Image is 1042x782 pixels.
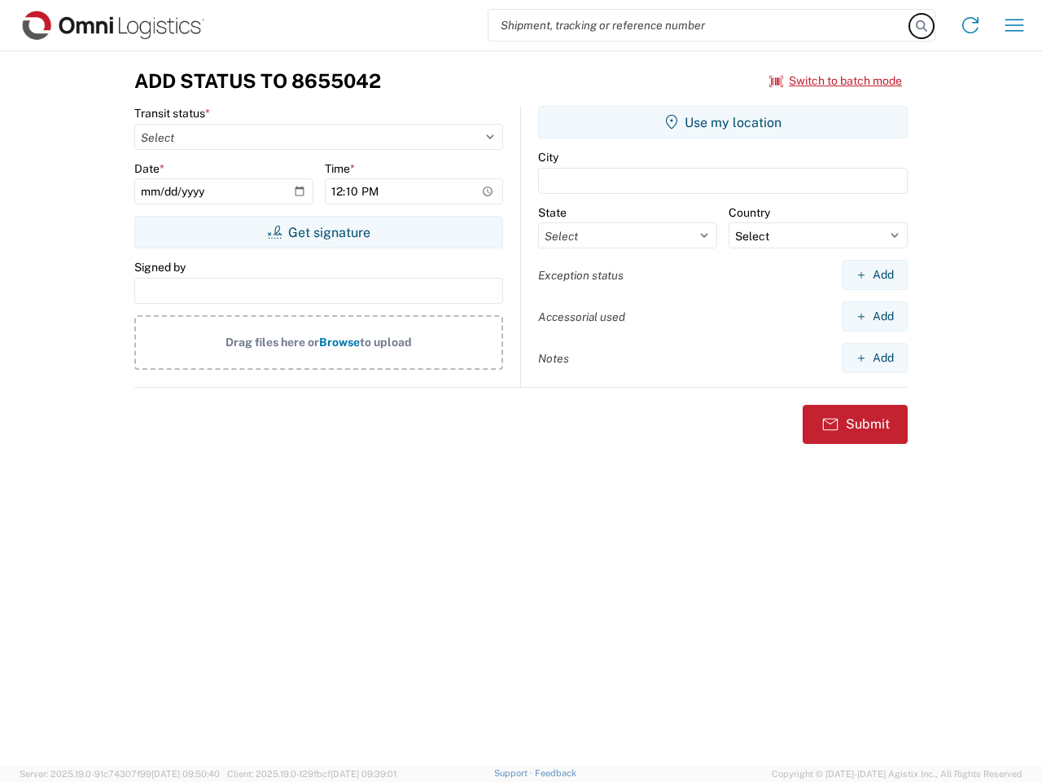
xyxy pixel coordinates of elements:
[538,310,625,324] label: Accessorial used
[227,769,396,779] span: Client: 2025.19.0-129fbcf
[842,343,908,373] button: Add
[538,268,624,283] label: Exception status
[538,205,567,220] label: State
[20,769,220,779] span: Server: 2025.19.0-91c74307f99
[494,768,535,778] a: Support
[225,336,319,349] span: Drag files here or
[134,216,503,248] button: Get signature
[360,336,412,349] span: to upload
[538,150,558,165] label: City
[151,769,220,779] span: [DATE] 09:50:40
[772,767,1022,781] span: Copyright © [DATE]-[DATE] Agistix Inc., All Rights Reserved
[134,106,210,121] label: Transit status
[325,161,355,176] label: Time
[729,205,770,220] label: Country
[538,351,569,366] label: Notes
[134,161,164,176] label: Date
[769,68,902,94] button: Switch to batch mode
[134,260,186,275] label: Signed by
[538,106,908,138] button: Use my location
[488,10,910,41] input: Shipment, tracking or reference number
[842,260,908,290] button: Add
[331,769,396,779] span: [DATE] 09:39:01
[134,69,381,93] h3: Add Status to 8655042
[842,301,908,332] button: Add
[319,336,360,349] span: Browse
[535,768,576,778] a: Feedback
[803,405,908,444] button: Submit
